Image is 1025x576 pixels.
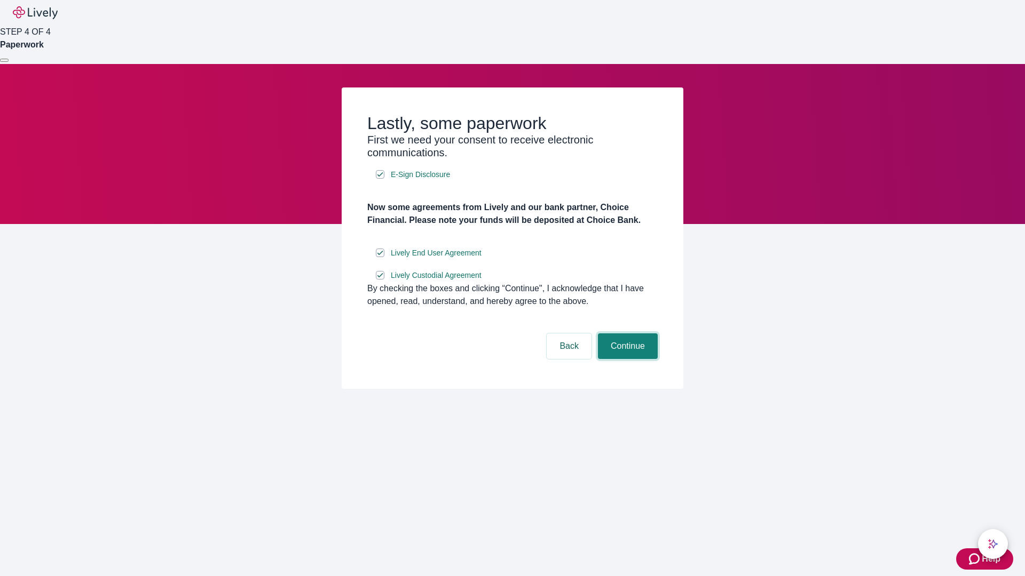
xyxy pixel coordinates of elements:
[367,113,658,133] h2: Lastly, some paperwork
[391,247,482,259] span: Lively End User Agreement
[956,548,1013,570] button: Zendesk support iconHelp
[978,529,1008,559] button: chat
[367,282,658,308] div: By checking the boxes and clicking “Continue", I acknowledge that I have opened, read, understand...
[13,6,58,19] img: Lively
[391,270,482,281] span: Lively Custodial Agreement
[547,333,592,359] button: Back
[367,133,658,159] h3: First we need your consent to receive electronic communications.
[389,168,452,181] a: e-sign disclosure document
[367,201,658,227] h4: Now some agreements from Lively and our bank partner, Choice Financial. Please note your funds wi...
[598,333,658,359] button: Continue
[988,539,998,549] svg: Lively AI Assistant
[389,246,484,260] a: e-sign disclosure document
[389,269,484,282] a: e-sign disclosure document
[391,169,450,180] span: E-Sign Disclosure
[969,553,982,565] svg: Zendesk support icon
[982,553,1000,565] span: Help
